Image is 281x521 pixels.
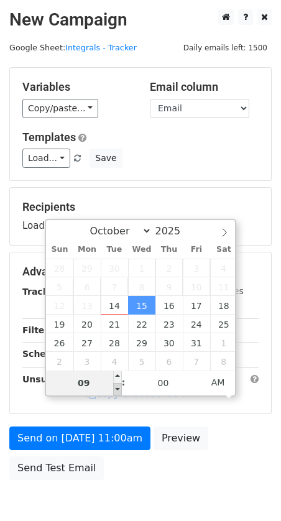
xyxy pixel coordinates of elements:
[210,246,237,254] span: Sat
[128,333,155,352] span: October 29, 2025
[22,99,98,118] a: Copy/paste...
[128,352,155,371] span: November 5, 2025
[128,296,155,315] span: October 15, 2025
[195,285,243,298] label: UTM Codes
[179,41,272,55] span: Daily emails left: 1500
[73,333,101,352] span: October 27, 2025
[9,43,137,52] small: Google Sheet:
[22,131,76,144] a: Templates
[22,374,83,384] strong: Unsubscribe
[101,246,128,254] span: Tue
[73,315,101,333] span: October 20, 2025
[183,315,210,333] span: October 24, 2025
[9,9,272,30] h2: New Campaign
[155,246,183,254] span: Thu
[101,315,128,333] span: October 21, 2025
[150,80,259,94] h5: Email column
[183,259,210,277] span: October 3, 2025
[22,349,67,359] strong: Schedule
[9,456,104,480] a: Send Test Email
[22,287,64,297] strong: Tracking
[73,352,101,371] span: November 3, 2025
[128,315,155,333] span: October 22, 2025
[122,370,126,395] span: :
[155,296,183,315] span: October 16, 2025
[155,259,183,277] span: October 2, 2025
[155,352,183,371] span: November 6, 2025
[179,43,272,52] a: Daily emails left: 1500
[210,333,237,352] span: November 1, 2025
[183,296,210,315] span: October 17, 2025
[46,277,73,296] span: October 5, 2025
[219,461,281,521] iframe: Chat Widget
[101,259,128,277] span: September 30, 2025
[22,200,259,214] h5: Recipients
[46,315,73,333] span: October 19, 2025
[22,325,54,335] strong: Filters
[90,149,122,168] button: Save
[46,333,73,352] span: October 26, 2025
[210,277,237,296] span: October 11, 2025
[183,352,210,371] span: November 7, 2025
[46,371,122,395] input: Hour
[128,277,155,296] span: October 8, 2025
[210,352,237,371] span: November 8, 2025
[101,277,128,296] span: October 7, 2025
[101,352,128,371] span: November 4, 2025
[86,389,198,400] a: Copy unsubscribe link
[155,315,183,333] span: October 23, 2025
[65,43,137,52] a: Integrals - Tracker
[73,277,101,296] span: October 6, 2025
[201,370,235,395] span: Click to toggle
[128,246,155,254] span: Wed
[101,296,128,315] span: October 14, 2025
[46,246,73,254] span: Sun
[9,426,150,450] a: Send on [DATE] 11:00am
[46,352,73,371] span: November 2, 2025
[152,225,196,237] input: Year
[210,296,237,315] span: October 18, 2025
[73,246,101,254] span: Mon
[155,333,183,352] span: October 30, 2025
[210,259,237,277] span: October 4, 2025
[46,259,73,277] span: September 28, 2025
[73,259,101,277] span: September 29, 2025
[46,296,73,315] span: October 12, 2025
[22,200,259,233] div: Loading...
[183,333,210,352] span: October 31, 2025
[183,277,210,296] span: October 10, 2025
[126,371,201,395] input: Minute
[183,246,210,254] span: Fri
[210,315,237,333] span: October 25, 2025
[128,259,155,277] span: October 1, 2025
[73,296,101,315] span: October 13, 2025
[101,333,128,352] span: October 28, 2025
[22,265,259,279] h5: Advanced
[154,426,208,450] a: Preview
[155,277,183,296] span: October 9, 2025
[22,80,131,94] h5: Variables
[22,149,70,168] a: Load...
